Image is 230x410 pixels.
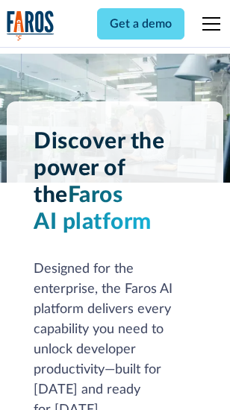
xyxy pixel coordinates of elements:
span: Faros AI platform [34,184,152,233]
div: menu [193,6,223,42]
a: Get a demo [97,8,184,40]
img: Logo of the analytics and reporting company Faros. [7,10,55,41]
h1: Discover the power of the [34,128,196,236]
a: home [7,10,55,41]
